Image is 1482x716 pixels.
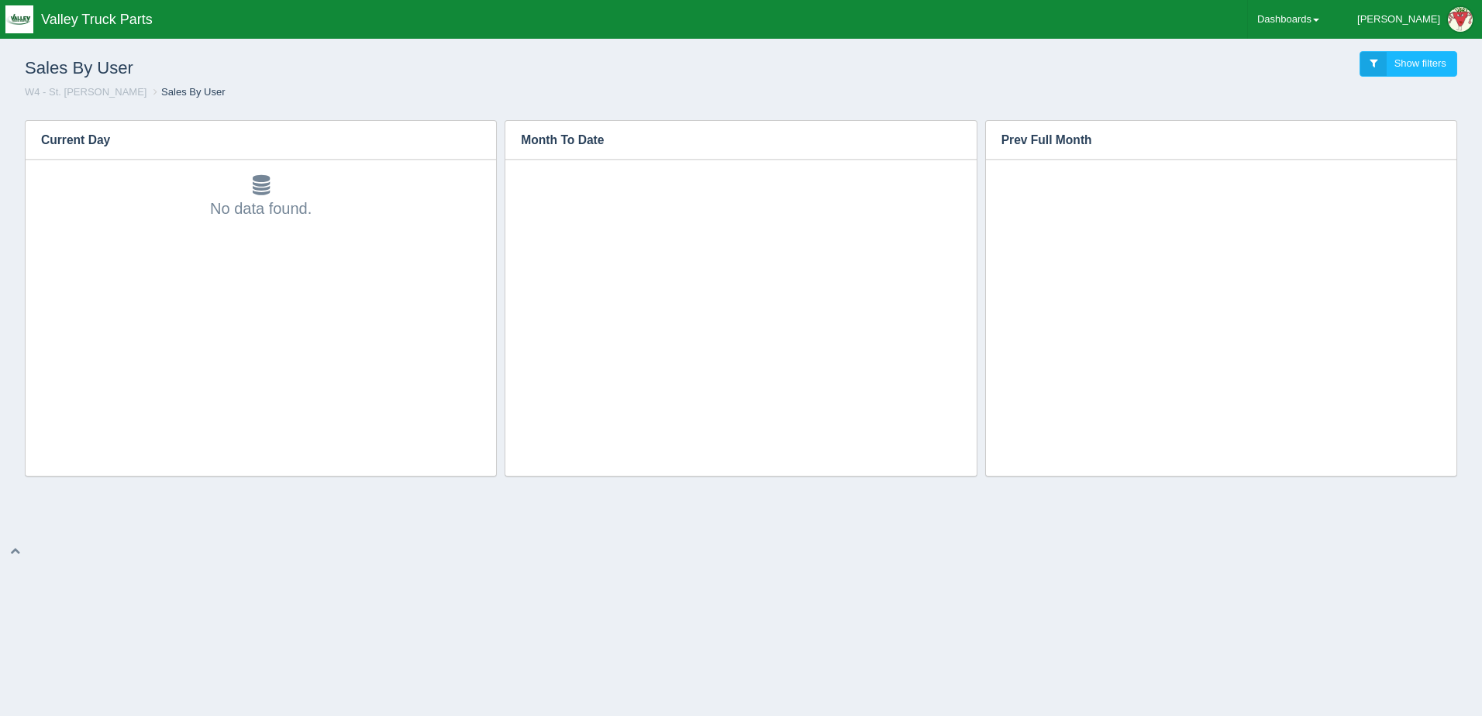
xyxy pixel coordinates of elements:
h1: Sales By User [25,51,741,85]
h3: Month To Date [505,121,953,160]
span: Show filters [1394,57,1446,69]
a: W4 - St. [PERSON_NAME] [25,86,146,98]
h3: Current Day [26,121,473,160]
span: Valley Truck Parts [41,12,153,27]
div: [PERSON_NAME] [1357,4,1440,35]
img: q1blfpkbivjhsugxdrfq.png [5,5,33,33]
div: No data found. [41,175,481,220]
h3: Prev Full Month [986,121,1433,160]
a: Show filters [1360,51,1457,77]
li: Sales By User [150,85,225,100]
img: Profile Picture [1448,7,1473,32]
